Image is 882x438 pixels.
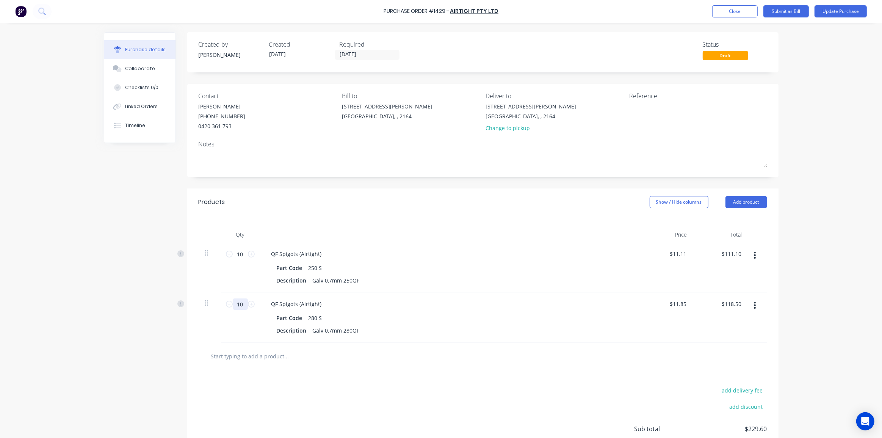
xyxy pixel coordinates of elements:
div: Contact [199,91,337,100]
div: [PERSON_NAME] [199,51,263,59]
button: Collaborate [104,59,175,78]
div: Deliver to [486,91,624,100]
div: [STREET_ADDRESS][PERSON_NAME] [342,102,432,110]
div: Timeline [125,122,145,129]
div: Purchase Order #1429 - [384,8,449,16]
div: Description [274,325,310,336]
div: Total [693,227,748,242]
div: [PHONE_NUMBER] [199,112,246,120]
div: Galv 0,7mm 280QF [310,325,363,336]
div: QF Spigots (Airtight) [265,298,328,309]
span: $229.60 [691,424,767,433]
div: 0420 361 793 [199,122,246,130]
button: add delivery fee [718,385,767,395]
div: Created by [199,40,263,49]
div: Change to pickup [486,124,576,132]
div: Collaborate [125,65,155,72]
button: Timeline [104,116,175,135]
div: Linked Orders [125,103,158,110]
div: Notes [199,140,767,149]
div: Purchase details [125,46,166,53]
button: Update Purchase [815,5,867,17]
div: Checklists 0/0 [125,84,158,91]
div: QF Spigots (Airtight) [265,248,328,259]
a: Airtight Pty Ltd [450,8,498,15]
button: Checklists 0/0 [104,78,175,97]
button: Close [712,5,758,17]
div: 250 S [305,262,325,273]
div: [GEOGRAPHIC_DATA], , 2164 [342,112,432,120]
button: Linked Orders [104,97,175,116]
button: Add product [725,196,767,208]
div: Price [638,227,693,242]
div: Open Intercom Messenger [856,412,874,430]
div: [PERSON_NAME] [199,102,246,110]
div: Part Code [274,312,305,323]
div: Galv 0,7mm 250QF [310,275,363,286]
div: [STREET_ADDRESS][PERSON_NAME] [486,102,576,110]
div: 280 S [305,312,325,323]
button: Show / Hide columns [650,196,708,208]
div: Created [269,40,334,49]
div: Products [199,198,225,207]
button: Submit as Bill [763,5,809,17]
span: Sub total [634,424,691,433]
button: add discount [725,402,767,411]
button: Purchase details [104,40,175,59]
div: Qty [221,227,259,242]
img: Factory [15,6,27,17]
div: Reference [629,91,767,100]
input: Start typing to add a product... [211,349,362,364]
div: Bill to [342,91,480,100]
div: Draft [703,51,748,60]
div: Required [340,40,404,49]
div: Part Code [274,262,305,273]
div: Description [274,275,310,286]
div: [GEOGRAPHIC_DATA], , 2164 [486,112,576,120]
div: Status [703,40,767,49]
